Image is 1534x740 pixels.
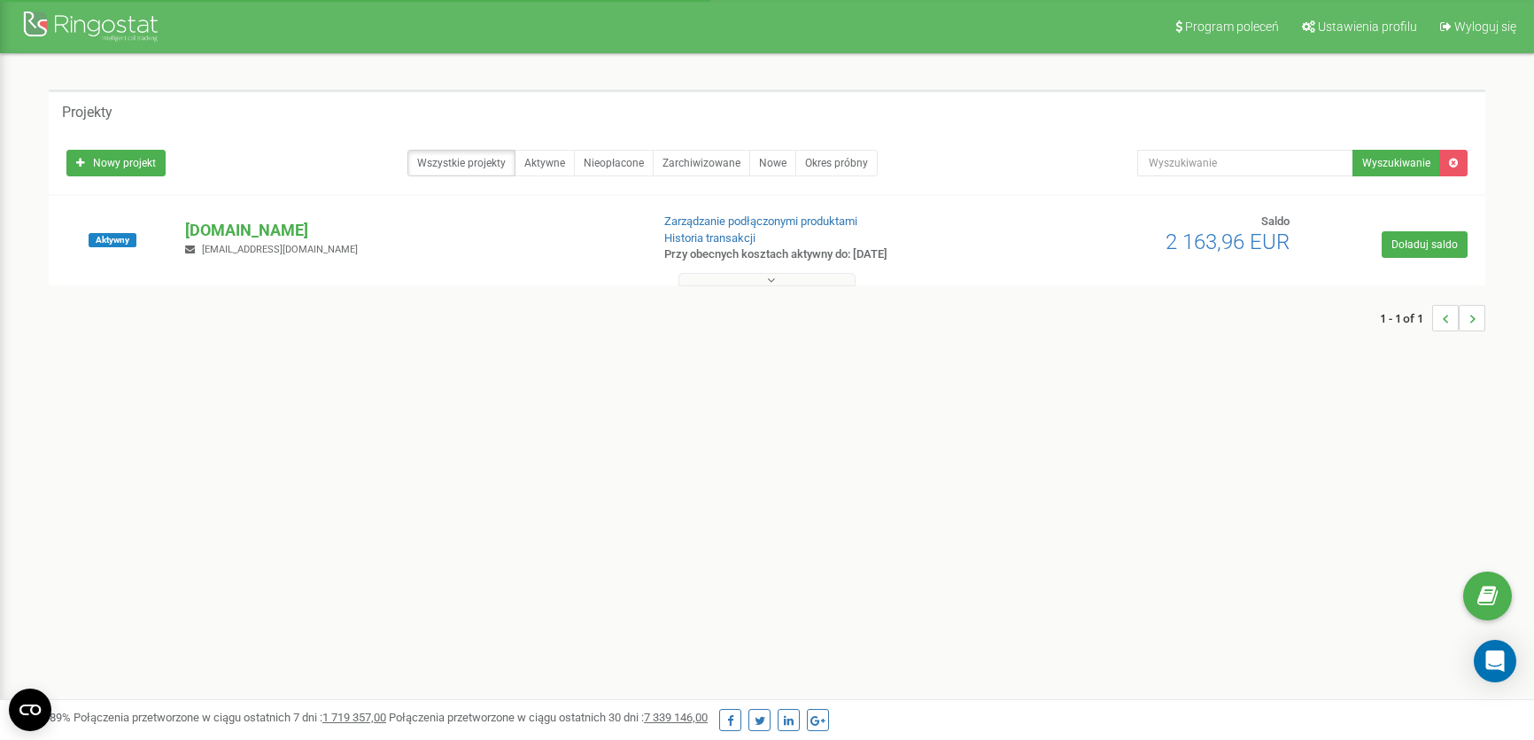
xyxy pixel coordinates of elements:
[1261,214,1290,228] span: Saldo
[1137,150,1353,176] input: Wyszukiwanie
[66,150,166,176] a: Nowy projekt
[74,711,386,724] span: Połączenia przetworzone w ciągu ostatnich 7 dni :
[515,150,575,176] a: Aktywne
[185,219,634,242] p: [DOMAIN_NAME]
[1166,230,1290,254] span: 2 163,96 EUR
[795,150,878,176] a: Okres próbny
[202,244,358,255] span: [EMAIL_ADDRESS][DOMAIN_NAME]
[1318,19,1417,34] span: Ustawienia profilu
[1185,19,1279,34] span: Program poleceń
[644,711,708,724] u: 7 339 146,00
[62,105,112,121] h5: Projekty
[1352,150,1440,176] button: Wyszukiwanie
[322,711,386,724] u: 1 719 357,00
[574,150,654,176] a: Nieopłacone
[89,233,136,247] span: Aktywny
[664,231,755,245] a: Historia transakcji
[1474,640,1516,682] div: Open Intercom Messenger
[1454,19,1516,34] span: Wyloguj się
[664,214,857,228] a: Zarządzanie podłączonymi produktami
[389,711,708,724] span: Połączenia przetworzone w ciągu ostatnich 30 dni :
[9,689,51,731] button: Open CMP widget
[664,246,995,263] p: Przy obecnych kosztach aktywny do: [DATE]
[749,150,796,176] a: Nowe
[1380,305,1432,331] span: 1 - 1 of 1
[407,150,515,176] a: Wszystkie projekty
[1382,231,1468,258] a: Doładuj saldo
[1380,287,1485,349] nav: ...
[653,150,750,176] a: Zarchiwizowane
